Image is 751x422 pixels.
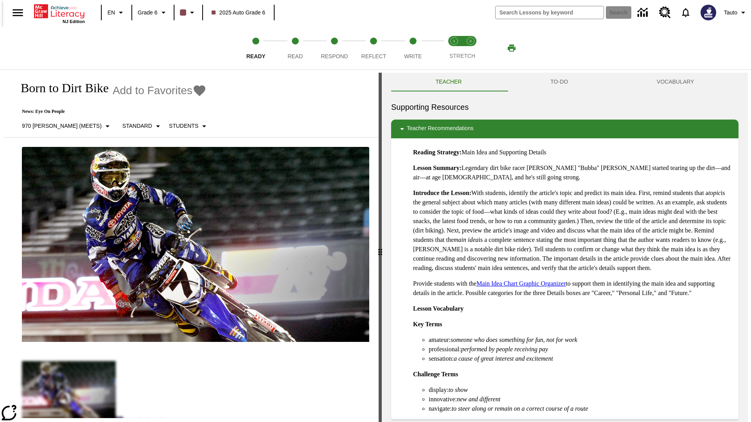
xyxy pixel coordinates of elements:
strong: Introduce the Lesson: [413,190,471,196]
button: Print [499,41,524,55]
strong: Lesson Vocabulary [413,305,464,312]
button: Read step 2 of 5 [272,27,318,70]
div: activity [382,73,748,422]
button: Open side menu [6,1,29,24]
em: main idea [454,236,479,243]
p: Standard [122,122,152,130]
li: navigate: [429,404,732,413]
span: EN [108,9,115,17]
span: Add to Favorites [113,84,192,97]
li: sensation: [429,354,732,363]
h1: Born to Dirt Bike [13,81,109,95]
p: With students, identify the article's topic and predict its main idea. First, remind students tha... [413,188,732,273]
p: Students [169,122,198,130]
button: Stretch Respond step 2 of 2 [459,27,482,70]
button: Scaffolds, Standard [119,119,166,133]
input: search field [496,6,604,19]
img: Motocross racer James Stewart flies through the air on his dirt bike. [22,147,369,342]
a: Notifications [676,2,696,23]
p: 970 [PERSON_NAME] (Meets) [22,122,102,130]
text: 2 [469,39,471,43]
span: Write [404,53,422,59]
span: Grade 6 [138,9,158,17]
a: Resource Center, Will open in new tab [654,2,676,23]
em: topic [708,190,721,196]
span: Read [287,53,303,59]
button: Respond step 3 of 5 [312,27,357,70]
button: Grade: Grade 6, Select a grade [135,5,171,20]
span: Ready [246,53,266,59]
p: Provide students with the to support them in identifying the main idea and supporting details in ... [413,279,732,298]
li: innovative: [429,395,732,404]
button: Class color is dark brown. Change class color [177,5,200,20]
span: Reflect [361,53,386,59]
p: News: Eye On People [13,109,212,114]
li: amateur: [429,335,732,345]
p: Teacher Recommendations [407,124,473,134]
em: to steer along or remain on a correct course of a route [452,405,588,412]
span: Respond [321,53,348,59]
p: Main Idea and Supporting Details [413,148,732,157]
img: Avatar [701,5,716,20]
span: Tauto [724,9,737,17]
em: to show [449,386,468,393]
em: a cause of great interest and excitement [454,355,553,362]
button: Stretch Read step 1 of 2 [443,27,465,70]
button: Ready step 1 of 5 [233,27,278,70]
strong: Lesson Summary: [413,165,462,171]
button: Reflect step 4 of 5 [351,27,396,70]
li: professional: [429,345,732,354]
p: Legendary dirt bike racer [PERSON_NAME] "Bubba" [PERSON_NAME] started tearing up the dirt—and air... [413,163,732,182]
button: Teacher [391,73,506,91]
button: TO-DO [506,73,613,91]
button: Select Student [166,119,212,133]
div: reading [3,73,379,418]
span: NJ Edition [63,19,85,24]
strong: Reading Strategy: [413,149,462,156]
text: 1 [453,39,455,43]
div: Teacher Recommendations [391,120,738,138]
h6: Supporting Resources [391,101,738,113]
button: Write step 5 of 5 [390,27,436,70]
a: Main Idea Chart Graphic Organizer [476,280,566,287]
em: performed by people receiving pay [461,346,548,352]
a: Data Center [633,2,654,23]
div: Press Enter or Spacebar and then press right and left arrow keys to move the slider [379,73,382,422]
button: Select Lexile, 970 Lexile (Meets) [19,119,115,133]
span: 2025 Auto Grade 6 [212,9,266,17]
li: display: [429,385,732,395]
button: VOCABULARY [613,73,738,91]
strong: Challenge Terms [413,371,458,377]
button: Select a new avatar [696,2,721,23]
button: Language: EN, Select a language [104,5,129,20]
strong: Key Terms [413,321,442,327]
em: new and different [457,396,500,402]
button: Profile/Settings [721,5,751,20]
button: Add to Favorites - Born to Dirt Bike [113,84,207,97]
span: STRETCH [449,53,475,59]
div: Home [34,3,85,24]
em: someone who does something for fun, not for work [451,336,577,343]
div: Instructional Panel Tabs [391,73,738,91]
